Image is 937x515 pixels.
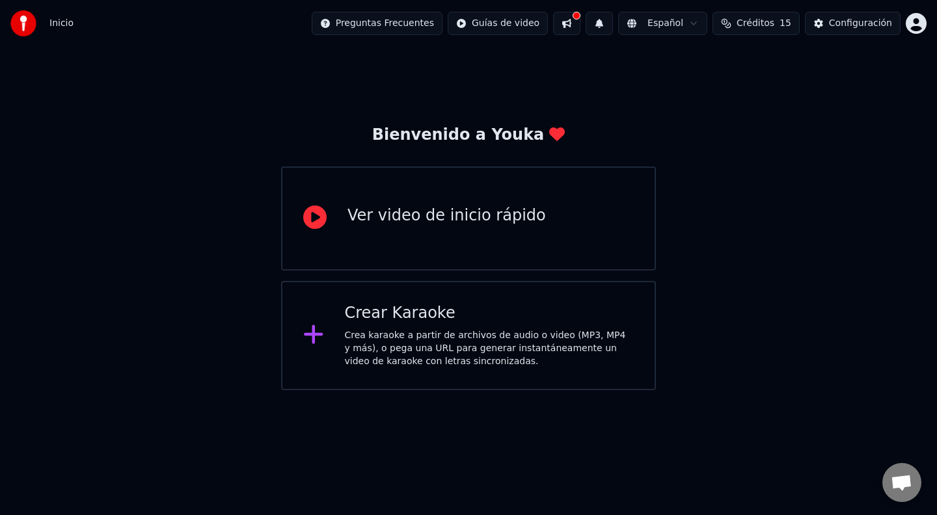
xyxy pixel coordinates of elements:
[49,17,74,30] nav: breadcrumb
[882,463,921,502] div: Chat abierto
[345,329,634,368] div: Crea karaoke a partir de archivos de audio o video (MP3, MP4 y más), o pega una URL para generar ...
[805,12,901,35] button: Configuración
[829,17,892,30] div: Configuración
[345,303,634,324] div: Crear Karaoke
[312,12,442,35] button: Preguntas Frecuentes
[737,17,774,30] span: Créditos
[780,17,791,30] span: 15
[448,12,548,35] button: Guías de video
[347,205,546,226] div: Ver video de inicio rápido
[10,10,36,36] img: youka
[713,12,800,35] button: Créditos15
[49,17,74,30] span: Inicio
[372,125,565,146] div: Bienvenido a Youka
